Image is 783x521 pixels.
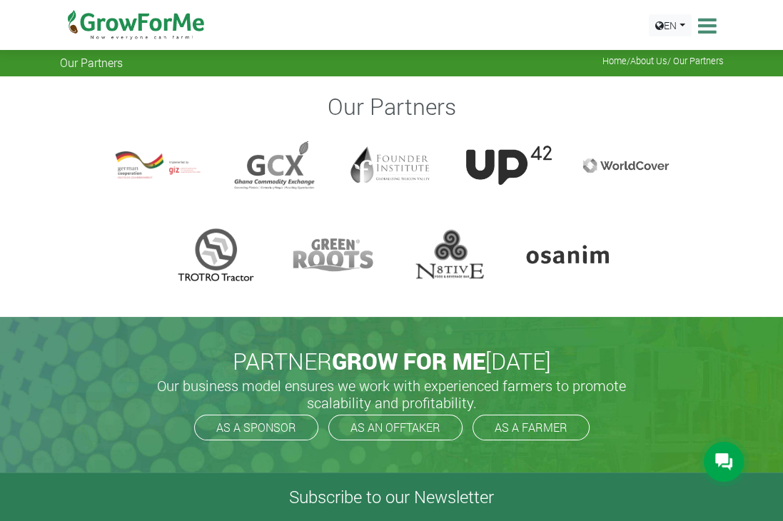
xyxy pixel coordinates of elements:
[60,56,123,69] span: Our Partners
[328,415,463,440] a: AS AN OFFTAKER
[194,415,318,440] a: AS A SPONSOR
[473,415,590,440] a: AS A FARMER
[602,56,724,66] span: / / Our Partners
[649,14,692,36] a: EN
[332,345,485,376] span: GROW FOR ME
[142,377,642,411] h5: Our business model ensures we work with experienced farmers to promote scalability and profitabil...
[18,487,765,507] h4: Subscribe to our Newsletter
[66,348,718,375] h2: PARTNER [DATE]
[630,55,667,66] a: About Us
[62,93,722,120] h2: Our Partners
[602,55,627,66] a: Home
